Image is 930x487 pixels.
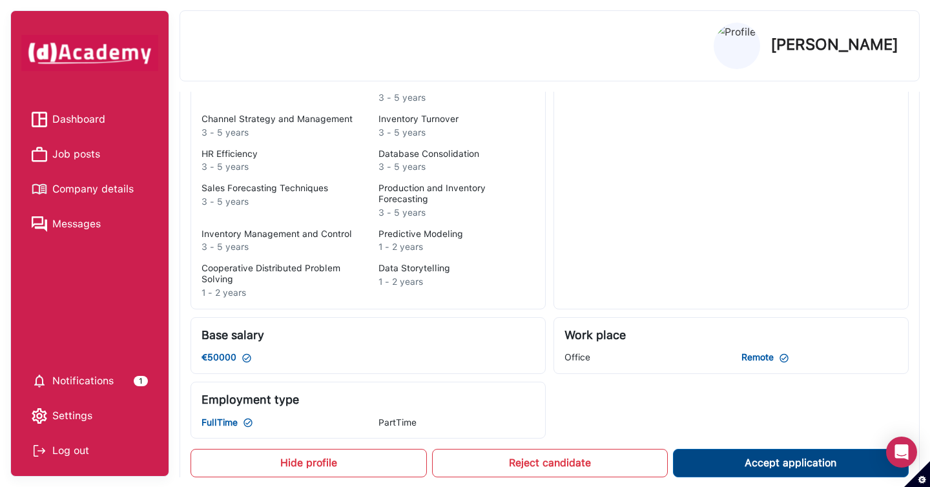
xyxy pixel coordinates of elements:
[378,229,463,240] span: Predictive Modeling
[378,114,459,125] span: Inventory Turnover
[201,328,535,342] div: Base salary
[378,263,450,274] span: Data Storytelling
[378,417,417,428] span: PartTime
[201,352,236,363] span: €50000
[201,127,358,138] div: 3 - 5 years
[378,207,535,218] div: 3 - 5 years
[201,263,358,285] span: Cooperative Distributed Problem Solving
[201,161,358,172] div: 3 - 5 years
[280,454,337,472] div: Hide profile
[904,461,930,487] button: Set cookie preferences
[32,373,47,389] img: setting
[32,145,148,164] a: Job posts iconJob posts
[191,449,426,477] button: Hide profile
[714,23,759,68] img: Profile
[201,229,352,240] span: Inventory Management and Control
[52,145,100,164] span: Job posts
[242,353,252,364] img: check
[32,180,148,199] a: Company details iconCompany details
[378,149,479,160] span: Database Consolidation
[378,92,535,103] div: 3 - 5 years
[32,214,148,234] a: Messages iconMessages
[201,287,358,298] div: 1 - 2 years
[564,328,898,342] div: Work place
[432,449,668,477] button: Reject candidate
[201,242,358,253] div: 3 - 5 years
[21,35,158,71] img: dAcademy
[32,216,47,232] img: Messages icon
[378,161,535,172] div: 3 - 5 years
[32,112,47,127] img: Dashboard icon
[201,417,238,428] span: FullTime
[52,406,92,426] span: Settings
[52,371,114,391] span: Notifications
[378,242,535,253] div: 1 - 2 years
[378,127,535,138] div: 3 - 5 years
[779,353,789,364] img: check
[770,37,898,52] p: [PERSON_NAME]
[201,393,535,407] div: Employment type
[32,408,47,424] img: setting
[32,443,47,459] img: Log out
[378,183,535,205] span: Production and Inventory Forecasting
[52,180,134,199] span: Company details
[134,376,148,386] div: 1
[32,181,47,197] img: Company details icon
[741,352,774,363] span: Remote
[509,454,591,472] div: Reject candidate
[673,449,909,477] button: Accept application
[378,276,535,287] div: 1 - 2 years
[243,417,253,428] img: check
[201,196,358,207] div: 3 - 5 years
[201,149,258,160] span: HR Efficiency
[52,214,101,234] span: Messages
[564,352,590,363] span: Office
[32,147,47,162] img: Job posts icon
[745,454,836,472] div: Accept application
[32,110,148,129] a: Dashboard iconDashboard
[886,437,917,468] div: Open Intercom Messenger
[32,441,148,461] div: Log out
[201,183,328,194] span: Sales Forecasting Techniques
[52,110,105,129] span: Dashboard
[201,114,353,125] span: Channel Strategy and Management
